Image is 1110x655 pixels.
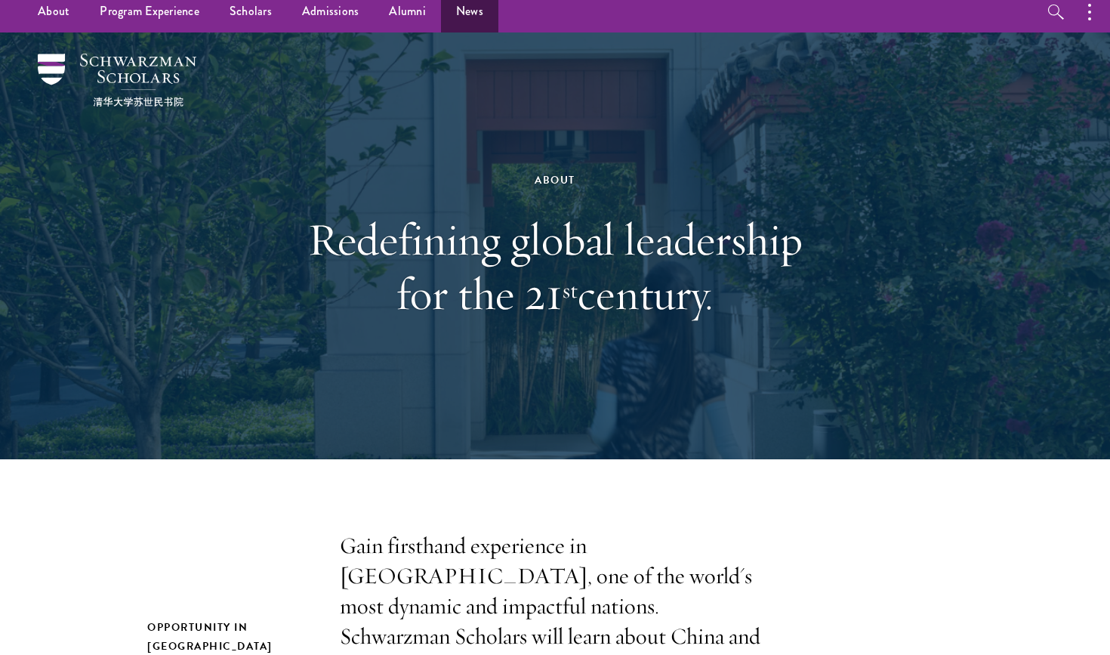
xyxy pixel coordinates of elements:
sup: st [563,276,578,304]
img: Schwarzman Scholars [38,54,196,107]
h1: Redefining global leadership for the 21 century. [294,212,816,321]
div: About [294,171,816,190]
